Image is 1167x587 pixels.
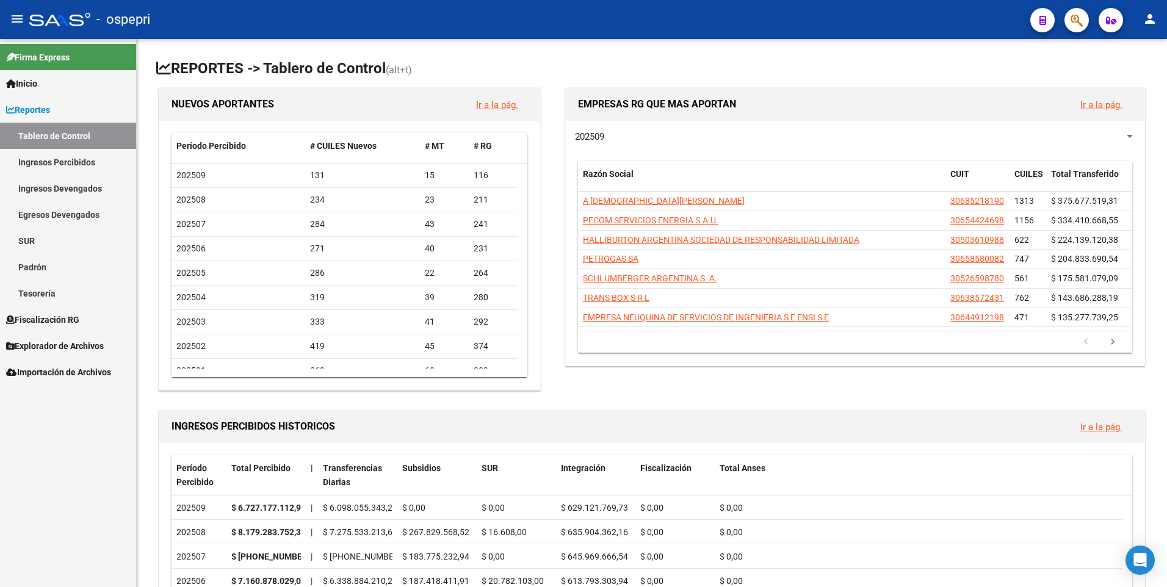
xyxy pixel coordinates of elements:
[556,455,635,495] datatable-header-cell: Integración
[482,527,527,537] span: $ 16.608,00
[1014,293,1029,303] span: 762
[425,168,464,182] div: 15
[305,133,421,159] datatable-header-cell: # CUILES Nuevos
[950,196,1004,206] span: 30685218190
[1051,169,1119,179] span: Total Transferido
[420,133,469,159] datatable-header-cell: # MT
[578,98,736,110] span: EMPRESAS RG QUE MAS APORTAN
[474,193,513,207] div: 211
[311,576,313,586] span: |
[226,455,306,495] datatable-header-cell: Total Percibido
[176,317,206,326] span: 202503
[425,290,464,304] div: 39
[172,420,335,432] span: INGRESOS PERCIBIDOS HISTORICOS
[402,552,469,561] span: $ 183.775.232,94
[96,6,150,33] span: - ospepri
[6,339,104,353] span: Explorador de Archivos
[425,242,464,256] div: 40
[583,254,638,264] span: PETROGAS SA
[474,339,513,353] div: 374
[482,552,505,561] span: $ 0,00
[561,552,628,561] span: $ 645.969.666,54
[176,141,246,151] span: Período Percibido
[310,315,416,329] div: 333
[950,254,1004,264] span: 30658580082
[176,550,222,564] div: 202507
[6,51,70,64] span: Firma Express
[1080,99,1122,110] a: Ir a la pág.
[1014,215,1034,225] span: 1156
[1051,312,1118,322] span: $ 135.277.739,25
[1051,273,1118,283] span: $ 175.581.079,09
[640,503,663,513] span: $ 0,00
[1014,235,1029,245] span: 622
[323,552,413,561] span: $ [PHONE_NUMBER],75
[397,455,477,495] datatable-header-cell: Subsidios
[6,77,37,90] span: Inicio
[482,463,498,473] span: SUR
[950,312,1004,322] span: 30644912198
[583,273,717,283] span: SCHLUMBERGER ARGENTINA S. A.
[583,215,718,225] span: PECOM SERVICIOS ENERGIA S.A.U.
[477,455,556,495] datatable-header-cell: SUR
[474,242,513,256] div: 231
[310,141,377,151] span: # CUILES Nuevos
[950,273,1004,283] span: 30526598780
[1014,273,1029,283] span: 561
[176,341,206,351] span: 202502
[1014,312,1029,322] span: 471
[1125,546,1155,575] div: Open Intercom Messenger
[720,527,743,537] span: $ 0,00
[176,219,206,229] span: 202507
[231,463,291,473] span: Total Percibido
[1071,93,1132,116] button: Ir a la pág.
[176,243,206,253] span: 202506
[176,292,206,302] span: 202504
[635,455,715,495] datatable-header-cell: Fiscalización
[176,525,222,539] div: 202508
[640,576,663,586] span: $ 0,00
[425,193,464,207] div: 23
[176,268,206,278] span: 202505
[425,266,464,280] div: 22
[323,576,397,586] span: $ 6.338.884.210,24
[561,463,605,473] span: Integración
[425,141,444,151] span: # MT
[1101,336,1124,349] a: go to next page
[474,168,513,182] div: 116
[583,312,829,322] span: EMPRESA NEUQUINA DE SERVICIOS DE INGENIERIA S E ENSI S E
[176,463,214,487] span: Período Percibido
[6,313,79,326] span: Fiscalización RG
[950,215,1004,225] span: 30654424698
[323,503,397,513] span: $ 6.098.055.343,24
[640,527,663,537] span: $ 0,00
[950,235,1004,245] span: 30503610988
[720,503,743,513] span: $ 0,00
[311,503,313,513] span: |
[425,315,464,329] div: 41
[715,455,1122,495] datatable-header-cell: Total Anses
[310,168,416,182] div: 131
[1014,254,1029,264] span: 747
[482,576,544,586] span: $ 20.782.103,00
[950,293,1004,303] span: 30638572431
[310,364,416,378] div: 369
[425,217,464,231] div: 43
[1071,416,1132,438] button: Ir a la pág.
[1080,422,1122,433] a: Ir a la pág.
[1143,12,1157,26] mat-icon: person
[474,141,492,151] span: # RG
[231,527,306,537] strong: $ 8.179.283.752,32
[561,527,628,537] span: $ 635.904.362,16
[1014,196,1034,206] span: 1313
[1051,196,1118,206] span: $ 375.677.519,31
[311,527,313,537] span: |
[402,527,469,537] span: $ 267.829.568,52
[1046,161,1132,201] datatable-header-cell: Total Transferido
[176,366,206,375] span: 202501
[469,133,518,159] datatable-header-cell: # RG
[402,463,441,473] span: Subsidios
[402,503,425,513] span: $ 0,00
[474,266,513,280] div: 264
[425,364,464,378] div: 60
